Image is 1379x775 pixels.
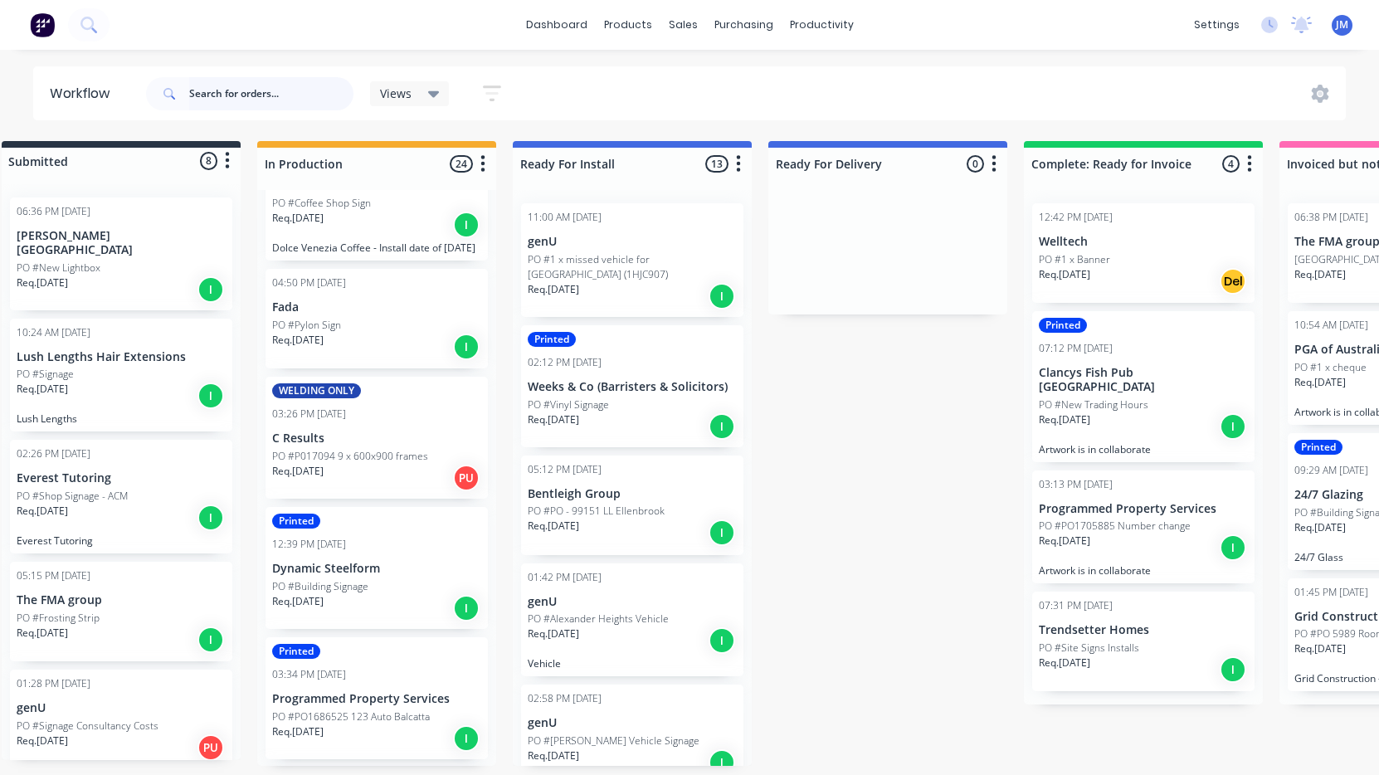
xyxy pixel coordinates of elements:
p: PO #New Trading Hours [1039,397,1148,412]
div: 12:39 PM [DATE] [272,537,346,552]
p: PO #1 x Banner [1039,252,1110,267]
p: PO #[PERSON_NAME] Vehicle Signage [528,734,699,748]
p: PO #New Lightbox [17,261,100,275]
p: Programmed Property Services [1039,502,1248,516]
div: 02:26 PM [DATE] [17,446,90,461]
div: Dolce Venezia CoffeePO #Coffee Shop SignReq.[DATE]IDolce Venezia Coffee - Install date of [DATE] [266,124,488,261]
p: Req. [DATE] [1294,641,1346,656]
p: Vehicle [528,657,737,670]
p: Req. [DATE] [1294,520,1346,535]
p: PO #P017094 9 x 600x900 frames [272,449,428,464]
div: I [197,383,224,409]
div: I [197,276,224,303]
div: 07:31 PM [DATE]Trendsetter HomesPO #Site Signs InstallsReq.[DATE]I [1032,592,1255,691]
p: Req. [DATE] [1039,656,1090,670]
div: WELDING ONLY03:26 PM [DATE]C ResultsPO #P017094 9 x 600x900 framesReq.[DATE]PU [266,377,488,499]
p: Req. [DATE] [1039,267,1090,282]
img: Factory [30,12,55,37]
div: products [596,12,660,37]
div: Printed02:12 PM [DATE]Weeks & Co (Barristers & Solicitors)PO #Vinyl SignageReq.[DATE]I [521,325,743,447]
div: 02:26 PM [DATE]Everest TutoringPO #Shop Signage - ACMReq.[DATE]IEverest Tutoring [10,440,232,553]
p: Req. [DATE] [528,748,579,763]
div: WELDING ONLY [272,383,361,398]
div: 10:24 AM [DATE]Lush Lengths Hair ExtensionsPO #SignageReq.[DATE]ILush Lengths [10,319,232,432]
p: PO #Building Signage [272,579,368,594]
div: I [1220,534,1246,561]
div: purchasing [706,12,782,37]
p: Req. [DATE] [17,275,68,290]
div: Printed [272,644,320,659]
div: 05:12 PM [DATE] [528,462,602,477]
p: genU [528,235,737,249]
div: 02:58 PM [DATE] [528,691,602,706]
div: 09:29 AM [DATE] [1294,463,1368,478]
p: PO #Frosting Strip [17,611,100,626]
div: Printed07:12 PM [DATE]Clancys Fish Pub [GEOGRAPHIC_DATA]PO #New Trading HoursReq.[DATE]IArtwork i... [1032,311,1255,462]
p: The FMA group [17,593,226,607]
p: Dynamic Steelform [272,562,481,576]
div: I [709,627,735,654]
div: 11:00 AM [DATE] [528,210,602,225]
div: Printed [1039,318,1087,333]
div: 01:42 PM [DATE] [528,570,602,585]
div: 04:50 PM [DATE] [272,275,346,290]
p: Req. [DATE] [528,282,579,297]
div: Printed [528,332,576,347]
p: PO #PO1705885 Number change [1039,519,1191,534]
div: I [1220,656,1246,683]
div: Printed [1294,440,1342,455]
div: Printed12:39 PM [DATE]Dynamic SteelformPO #Building SignageReq.[DATE]I [266,507,488,629]
div: 01:42 PM [DATE]genUPO #Alexander Heights VehicleReq.[DATE]IVehicle [521,563,743,677]
div: 12:42 PM [DATE] [1039,210,1113,225]
div: I [197,626,224,653]
div: 06:36 PM [DATE] [17,204,90,219]
p: Artwork is in collaborate [1039,564,1248,577]
p: PO #1 x missed vehicle for [GEOGRAPHIC_DATA] (1HJC907) [528,252,737,282]
p: Req. [DATE] [17,734,68,748]
div: sales [660,12,706,37]
div: 10:24 AM [DATE] [17,325,90,340]
p: genU [528,716,737,730]
div: Workflow [50,84,118,104]
p: PO #1 x cheque [1294,360,1367,375]
p: PO #Pylon Sign [272,318,341,333]
div: 02:12 PM [DATE] [528,355,602,370]
p: C Results [272,431,481,446]
div: I [453,725,480,752]
p: Req. [DATE] [272,594,324,609]
div: I [453,334,480,360]
p: PO #Signage [17,367,74,382]
span: JM [1336,17,1348,32]
span: Views [380,85,412,102]
div: settings [1186,12,1248,37]
div: 07:31 PM [DATE] [1039,598,1113,613]
div: PU [197,734,224,761]
p: Lush Lengths [17,412,226,425]
div: I [453,212,480,238]
p: Everest Tutoring [17,534,226,547]
p: Req. [DATE] [528,519,579,534]
div: Printed03:34 PM [DATE]Programmed Property ServicesPO #PO1686525 123 Auto BalcattaReq.[DATE]I [266,637,488,759]
div: I [709,283,735,310]
p: Trendsetter Homes [1039,623,1248,637]
p: Req. [DATE] [528,626,579,641]
p: PO #Vinyl Signage [528,397,609,412]
p: Req. [DATE] [1039,534,1090,548]
p: PO #Alexander Heights Vehicle [528,612,669,626]
p: Req. [DATE] [1039,412,1090,427]
div: 05:15 PM [DATE]The FMA groupPO #Frosting StripReq.[DATE]I [10,562,232,661]
p: Req. [DATE] [272,333,324,348]
div: 03:26 PM [DATE] [272,407,346,422]
div: I [197,504,224,531]
p: Artwork is in collaborate [1039,443,1248,456]
p: Bentleigh Group [528,487,737,501]
p: Req. [DATE] [17,382,68,397]
input: Search for orders... [189,77,353,110]
p: Req. [DATE] [17,504,68,519]
p: genU [528,595,737,609]
p: Req. [DATE] [17,626,68,641]
p: Req. [DATE] [272,724,324,739]
div: 01:28 PM [DATE]genUPO #Signage Consultancy CostsReq.[DATE]PU [10,670,232,769]
div: 10:54 AM [DATE] [1294,318,1368,333]
div: 06:36 PM [DATE][PERSON_NAME] [GEOGRAPHIC_DATA]PO #New LightboxReq.[DATE]I [10,197,232,310]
